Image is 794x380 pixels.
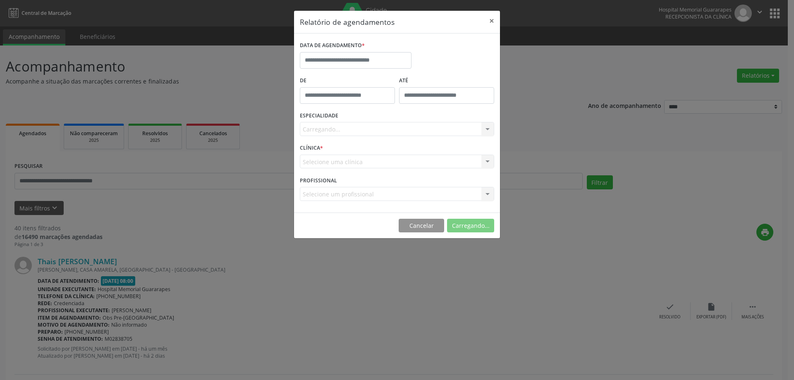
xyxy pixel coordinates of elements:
[300,142,323,155] label: CLÍNICA
[399,74,494,87] label: ATÉ
[300,17,395,27] h5: Relatório de agendamentos
[447,219,494,233] button: Carregando...
[483,11,500,31] button: Close
[300,74,395,87] label: De
[300,39,365,52] label: DATA DE AGENDAMENTO
[300,110,338,122] label: ESPECIALIDADE
[300,174,337,187] label: PROFISSIONAL
[399,219,444,233] button: Cancelar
